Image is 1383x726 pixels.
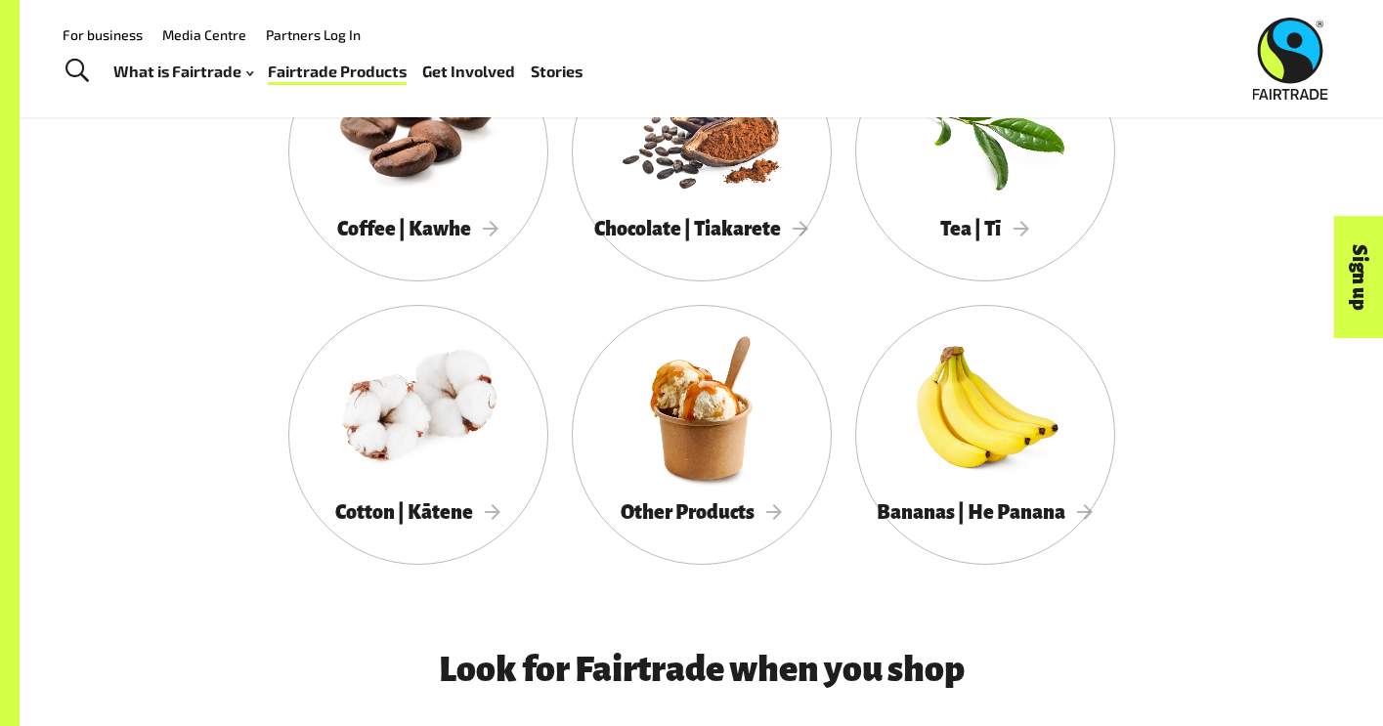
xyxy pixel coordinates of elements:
span: Bananas | He Panana [877,501,1094,523]
a: Fairtrade Products [268,58,407,86]
a: Chocolate | Tiakarete [572,21,832,281]
a: Media Centre [162,26,246,43]
a: Get Involved [422,58,515,86]
img: Fairtrade Australia New Zealand logo [1253,18,1328,100]
a: Partners Log In [266,26,361,43]
h3: Look for Fairtrade when you shop [249,651,1154,690]
a: Tea | Tī [855,21,1115,281]
span: Cotton | Kātene [335,501,501,523]
span: Other Products [621,501,783,523]
span: Chocolate | Tiakarete [594,218,809,239]
a: For business [63,26,143,43]
a: Coffee | Kawhe [288,21,548,281]
span: Coffee | Kawhe [337,218,499,239]
a: Stories [531,58,583,86]
a: Toggle Search [53,47,101,96]
a: Cotton | Kātene [288,305,548,565]
a: Bananas | He Panana [855,305,1115,565]
a: Other Products [572,305,832,565]
span: Tea | Tī [940,218,1029,239]
a: What is Fairtrade [113,58,253,86]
